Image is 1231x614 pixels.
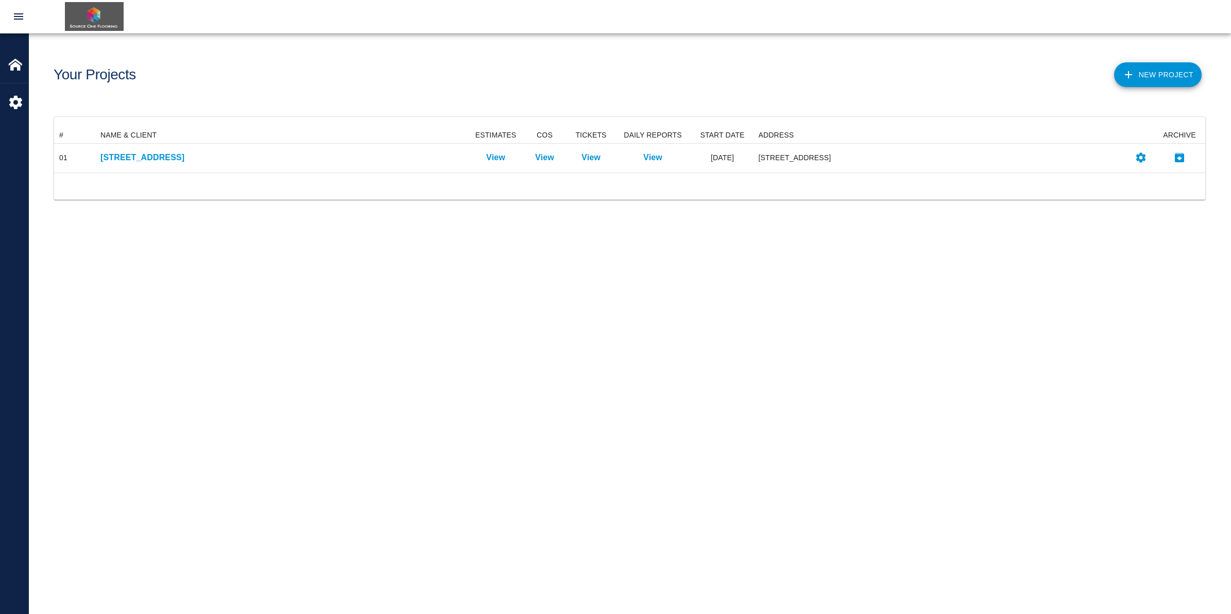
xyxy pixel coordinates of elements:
[100,151,465,164] a: [STREET_ADDRESS]
[568,127,614,143] div: TICKETS
[100,127,157,143] div: NAME & CLIENT
[759,152,1123,163] div: [STREET_ADDRESS]
[65,2,124,31] img: Source One Floor
[575,127,606,143] div: TICKETS
[59,127,63,143] div: #
[692,127,754,143] div: START DATE
[700,127,744,143] div: START DATE
[614,127,692,143] div: DAILY REPORTS
[692,144,754,173] div: [DATE]
[624,127,681,143] div: DAILY REPORTS
[582,151,601,164] a: View
[754,127,1129,143] div: ADDRESS
[475,127,517,143] div: ESTIMATES
[643,151,662,164] a: View
[54,66,136,83] h1: Your Projects
[522,127,568,143] div: COS
[95,127,470,143] div: NAME & CLIENT
[537,127,553,143] div: COS
[759,127,794,143] div: ADDRESS
[59,152,67,163] div: 01
[1154,127,1205,143] div: ARCHIVE
[470,127,522,143] div: ESTIMATES
[1198,6,1219,27] img: broken-image.jpg
[54,127,95,143] div: #
[535,151,554,164] a: View
[1163,127,1195,143] div: ARCHIVE
[1131,147,1151,168] button: Settings
[486,151,505,164] a: View
[1114,62,1202,87] button: New Project
[6,4,31,29] button: open drawer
